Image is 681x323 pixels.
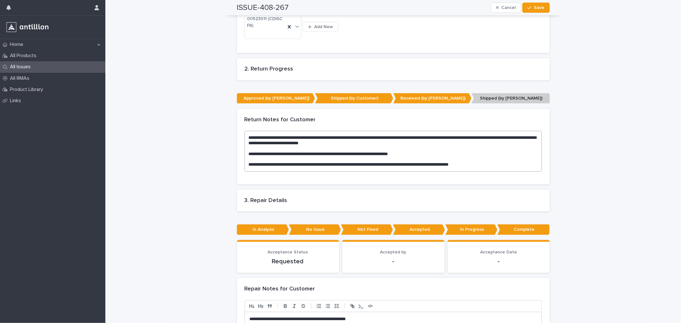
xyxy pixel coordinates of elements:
p: All RMAs [7,75,34,81]
p: Links [7,98,26,104]
p: Shipped (by Customer) [315,93,393,104]
span: Cancel [501,5,516,10]
h2: Return Notes for Customer [245,116,316,124]
p: Accepted [393,224,445,235]
p: All Products [7,53,42,59]
span: Accepted by [380,250,406,254]
p: Complete [497,224,549,235]
p: All Issues [7,64,36,70]
p: Product Library [7,86,48,93]
button: Cancel [491,3,521,13]
p: In Analysis [237,224,289,235]
span: 00523011 (CDISC F6) [247,16,283,29]
img: r3a3Z93SSpeN6cOOTyqw [5,21,50,34]
p: Home [7,41,28,48]
span: Save [534,5,545,10]
p: Received (by [PERSON_NAME]) [393,93,472,104]
span: Acceptance Status [268,250,308,254]
h2: Repair Notes for Customer [245,286,315,293]
h2: 2. Return Progress [245,66,542,73]
p: Approved (by [PERSON_NAME]) [237,93,315,104]
p: - [350,258,437,265]
p: Not Fixed [341,224,393,235]
h2: 3. Repair Details [245,197,542,204]
button: Add New [303,22,338,32]
span: Acceptance Date [480,250,517,254]
h2: ISSUE-408-267 [237,3,289,12]
span: Add New [314,25,333,29]
p: Requested [245,258,331,265]
p: In Progress [445,224,497,235]
p: No Issue [289,224,341,235]
p: - [455,258,542,265]
p: Shipped (by [PERSON_NAME]) [472,93,550,104]
button: Save [522,3,549,13]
